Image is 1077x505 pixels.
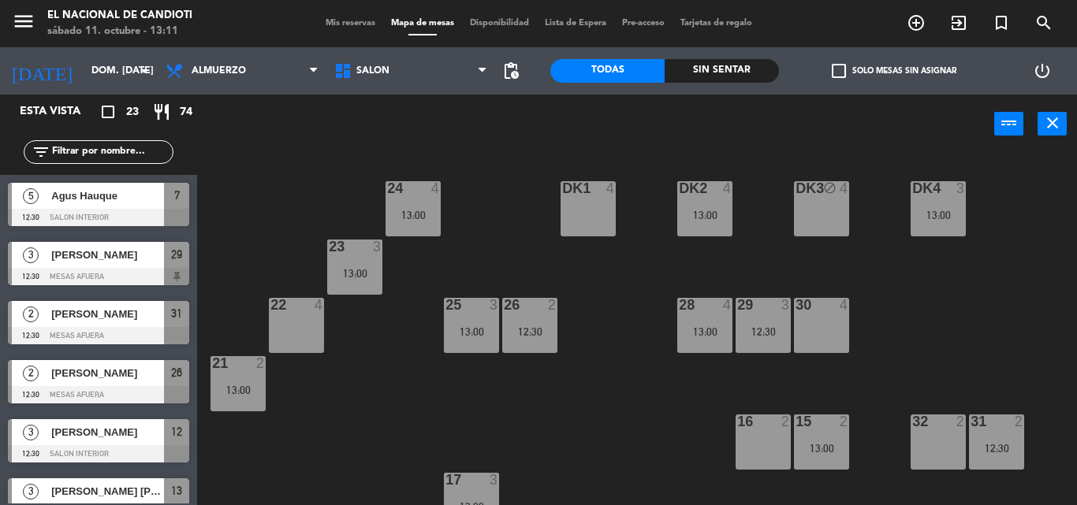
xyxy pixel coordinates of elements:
span: [PERSON_NAME] [PERSON_NAME] [51,483,164,499]
div: 30 [796,298,796,312]
div: 4 [723,298,732,312]
div: 16 [737,414,738,429]
div: DK2 [679,181,680,195]
span: Agus Hauque [51,188,164,204]
div: 32 [912,414,913,429]
div: 13:00 [444,326,499,337]
div: 23 [329,240,330,254]
div: 3 [373,240,382,254]
div: 28 [679,298,680,312]
span: 2 [23,306,39,322]
div: 4 [840,298,849,312]
div: 2 [1015,414,1024,429]
div: El Nacional de Candioti [47,8,192,24]
span: [PERSON_NAME] [51,365,164,381]
div: Todas [550,59,665,83]
div: Sin sentar [665,59,779,83]
span: 13 [171,481,182,500]
div: 31 [971,414,971,429]
span: 23 [126,103,139,121]
div: 15 [796,414,796,429]
div: 13:00 [211,384,266,395]
button: close [1038,112,1067,136]
div: 12:30 [969,443,1024,454]
span: pending_actions [501,61,520,80]
span: 31 [171,304,182,323]
i: arrow_drop_down [135,61,154,80]
span: 74 [180,103,192,121]
div: 12:30 [502,326,557,337]
span: 2 [23,366,39,381]
div: DK3 [796,181,796,195]
span: [PERSON_NAME] [51,306,164,322]
div: 13:00 [911,210,966,221]
div: 21 [212,356,213,370]
span: 12 [171,422,182,441]
i: add_circle_outline [907,13,926,32]
span: [PERSON_NAME] [51,424,164,440]
span: Disponibilidad [462,19,537,28]
div: Esta vista [8,102,114,121]
div: 3 [781,298,791,312]
span: check_box_outline_blank [832,64,846,78]
i: menu [12,9,35,33]
i: power_settings_new [1033,61,1052,80]
div: 3 [490,473,499,487]
div: 29 [737,298,738,312]
span: 26 [171,363,182,382]
span: Pre-acceso [614,19,673,28]
i: power_input [1000,113,1019,132]
i: block [823,181,837,195]
span: Mapa de mesas [383,19,462,28]
div: 24 [387,181,388,195]
div: 4 [315,298,324,312]
span: 5 [23,188,39,204]
div: sábado 11. octubre - 13:11 [47,24,192,39]
div: 13:00 [677,210,732,221]
div: 4 [431,181,441,195]
div: 4 [840,181,849,195]
button: power_input [994,112,1023,136]
div: 13:00 [386,210,441,221]
div: DK1 [562,181,563,195]
span: 3 [23,247,39,263]
div: 25 [445,298,446,312]
label: Solo mesas sin asignar [832,64,956,78]
div: 4 [723,181,732,195]
span: Mis reservas [318,19,383,28]
i: close [1043,113,1062,132]
div: 13:00 [677,326,732,337]
div: DK4 [912,181,913,195]
button: menu [12,9,35,39]
div: 2 [781,414,791,429]
input: Filtrar por nombre... [50,143,173,161]
i: turned_in_not [992,13,1011,32]
div: 3 [490,298,499,312]
span: Lista de Espera [537,19,614,28]
i: exit_to_app [949,13,968,32]
div: 4 [606,181,616,195]
div: 13:00 [794,443,849,454]
span: SALON [356,65,389,76]
i: filter_list [32,143,50,162]
span: 3 [23,425,39,440]
div: 17 [445,473,446,487]
div: 26 [504,298,505,312]
span: [PERSON_NAME] [51,247,164,263]
div: 2 [956,414,966,429]
span: Tarjetas de regalo [673,19,760,28]
span: Almuerzo [192,65,246,76]
div: 3 [956,181,966,195]
div: 2 [548,298,557,312]
div: 2 [840,414,849,429]
div: 2 [256,356,266,370]
i: crop_square [99,102,117,121]
span: 7 [174,186,180,205]
i: search [1034,13,1053,32]
i: restaurant [152,102,171,121]
span: 3 [23,484,39,499]
div: 13:00 [327,268,382,279]
span: 29 [171,245,182,264]
div: 22 [270,298,271,312]
div: 12:30 [736,326,791,337]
